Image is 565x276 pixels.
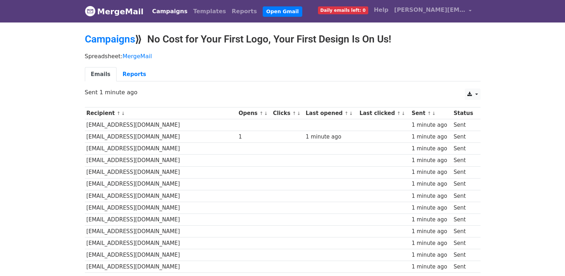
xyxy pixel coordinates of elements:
[190,4,229,19] a: Templates
[292,111,296,116] a: ↑
[85,143,237,155] td: [EMAIL_ADDRESS][DOMAIN_NAME]
[85,237,237,249] td: [EMAIL_ADDRESS][DOMAIN_NAME]
[394,6,466,14] span: [PERSON_NAME][EMAIL_ADDRESS][DOMAIN_NAME]
[452,119,477,131] td: Sent
[452,178,477,190] td: Sent
[85,131,237,143] td: [EMAIL_ADDRESS][DOMAIN_NAME]
[264,111,268,116] a: ↓
[452,214,477,225] td: Sent
[412,227,450,236] div: 1 minute ago
[412,216,450,224] div: 1 minute ago
[397,111,401,116] a: ↑
[401,111,405,116] a: ↓
[452,261,477,273] td: Sent
[271,107,304,119] th: Clicks
[85,119,237,131] td: [EMAIL_ADDRESS][DOMAIN_NAME]
[345,111,349,116] a: ↑
[318,6,368,14] span: Daily emails left: 0
[452,190,477,202] td: Sent
[260,111,263,116] a: ↑
[85,33,481,45] h2: ⟫ No Cost for Your First Logo, Your First Design Is On Us!
[85,178,237,190] td: [EMAIL_ADDRESS][DOMAIN_NAME]
[452,107,477,119] th: Status
[85,67,117,82] a: Emails
[238,133,269,141] div: 1
[263,6,302,17] a: Open Gmail
[85,249,237,261] td: [EMAIL_ADDRESS][DOMAIN_NAME]
[297,111,301,116] a: ↓
[85,202,237,214] td: [EMAIL_ADDRESS][DOMAIN_NAME]
[452,131,477,143] td: Sent
[452,237,477,249] td: Sent
[412,239,450,247] div: 1 minute ago
[452,202,477,214] td: Sent
[85,166,237,178] td: [EMAIL_ADDRESS][DOMAIN_NAME]
[412,251,450,259] div: 1 minute ago
[85,214,237,225] td: [EMAIL_ADDRESS][DOMAIN_NAME]
[121,111,125,116] a: ↓
[85,107,237,119] th: Recipient
[432,111,436,116] a: ↓
[452,249,477,261] td: Sent
[452,155,477,166] td: Sent
[349,111,353,116] a: ↓
[315,3,371,17] a: Daily emails left: 0
[123,53,152,60] a: MergeMail
[452,143,477,155] td: Sent
[85,4,144,19] a: MergeMail
[410,107,452,119] th: Sent
[412,263,450,271] div: 1 minute ago
[452,166,477,178] td: Sent
[85,261,237,273] td: [EMAIL_ADDRESS][DOMAIN_NAME]
[85,6,96,16] img: MergeMail logo
[306,133,356,141] div: 1 minute ago
[149,4,190,19] a: Campaigns
[412,168,450,176] div: 1 minute ago
[85,33,135,45] a: Campaigns
[412,192,450,200] div: 1 minute ago
[371,3,391,17] a: Help
[412,121,450,129] div: 1 minute ago
[412,204,450,212] div: 1 minute ago
[85,52,481,60] p: Spreadsheet:
[85,226,237,237] td: [EMAIL_ADDRESS][DOMAIN_NAME]
[427,111,431,116] a: ↑
[412,156,450,165] div: 1 minute ago
[117,111,120,116] a: ↑
[304,107,358,119] th: Last opened
[117,67,152,82] a: Reports
[85,190,237,202] td: [EMAIL_ADDRESS][DOMAIN_NAME]
[85,155,237,166] td: [EMAIL_ADDRESS][DOMAIN_NAME]
[85,89,481,96] p: Sent 1 minute ago
[391,3,475,20] a: [PERSON_NAME][EMAIL_ADDRESS][DOMAIN_NAME]
[412,133,450,141] div: 1 minute ago
[412,145,450,153] div: 1 minute ago
[237,107,271,119] th: Opens
[229,4,260,19] a: Reports
[358,107,410,119] th: Last clicked
[452,226,477,237] td: Sent
[412,180,450,188] div: 1 minute ago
